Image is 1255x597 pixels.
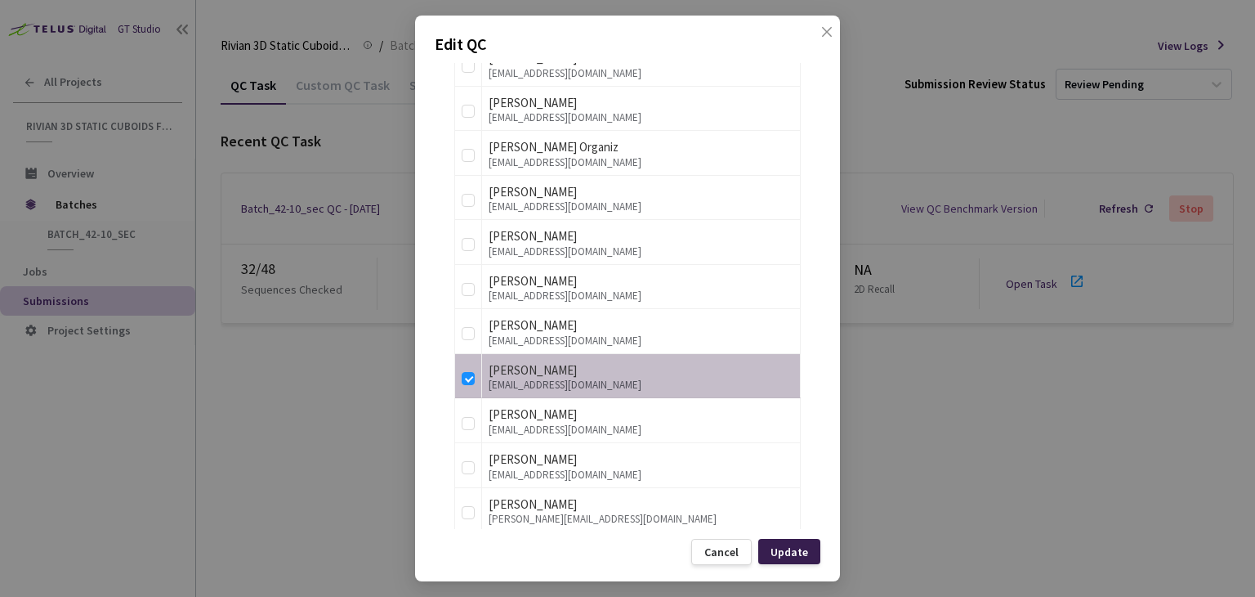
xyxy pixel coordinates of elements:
[489,112,793,123] div: [EMAIL_ADDRESS][DOMAIN_NAME]
[489,335,793,347] div: [EMAIL_ADDRESS][DOMAIN_NAME]
[489,182,793,202] div: [PERSON_NAME]
[770,545,808,559] div: Update
[489,379,793,391] div: [EMAIL_ADDRESS][DOMAIN_NAME]
[435,32,820,56] p: Edit QC
[489,93,793,113] div: [PERSON_NAME]
[489,68,793,79] div: [EMAIL_ADDRESS][DOMAIN_NAME]
[489,201,793,213] div: [EMAIL_ADDRESS][DOMAIN_NAME]
[489,227,793,246] div: [PERSON_NAME]
[489,361,793,380] div: [PERSON_NAME]
[489,405,793,424] div: [PERSON_NAME]
[489,450,793,469] div: [PERSON_NAME]
[489,469,793,481] div: [EMAIL_ADDRESS][DOMAIN_NAME]
[489,514,793,525] div: [PERSON_NAME][EMAIL_ADDRESS][DOMAIN_NAME]
[804,25,830,52] button: Close
[489,272,793,291] div: [PERSON_NAME]
[489,137,793,157] div: [PERSON_NAME] Organiz
[489,246,793,258] div: [EMAIL_ADDRESS][DOMAIN_NAME]
[820,25,833,71] span: close
[489,316,793,335] div: [PERSON_NAME]
[489,157,793,168] div: [EMAIL_ADDRESS][DOMAIN_NAME]
[489,495,793,514] div: [PERSON_NAME]
[489,290,793,302] div: [EMAIL_ADDRESS][DOMAIN_NAME]
[704,545,739,559] div: Cancel
[489,424,793,436] div: [EMAIL_ADDRESS][DOMAIN_NAME]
